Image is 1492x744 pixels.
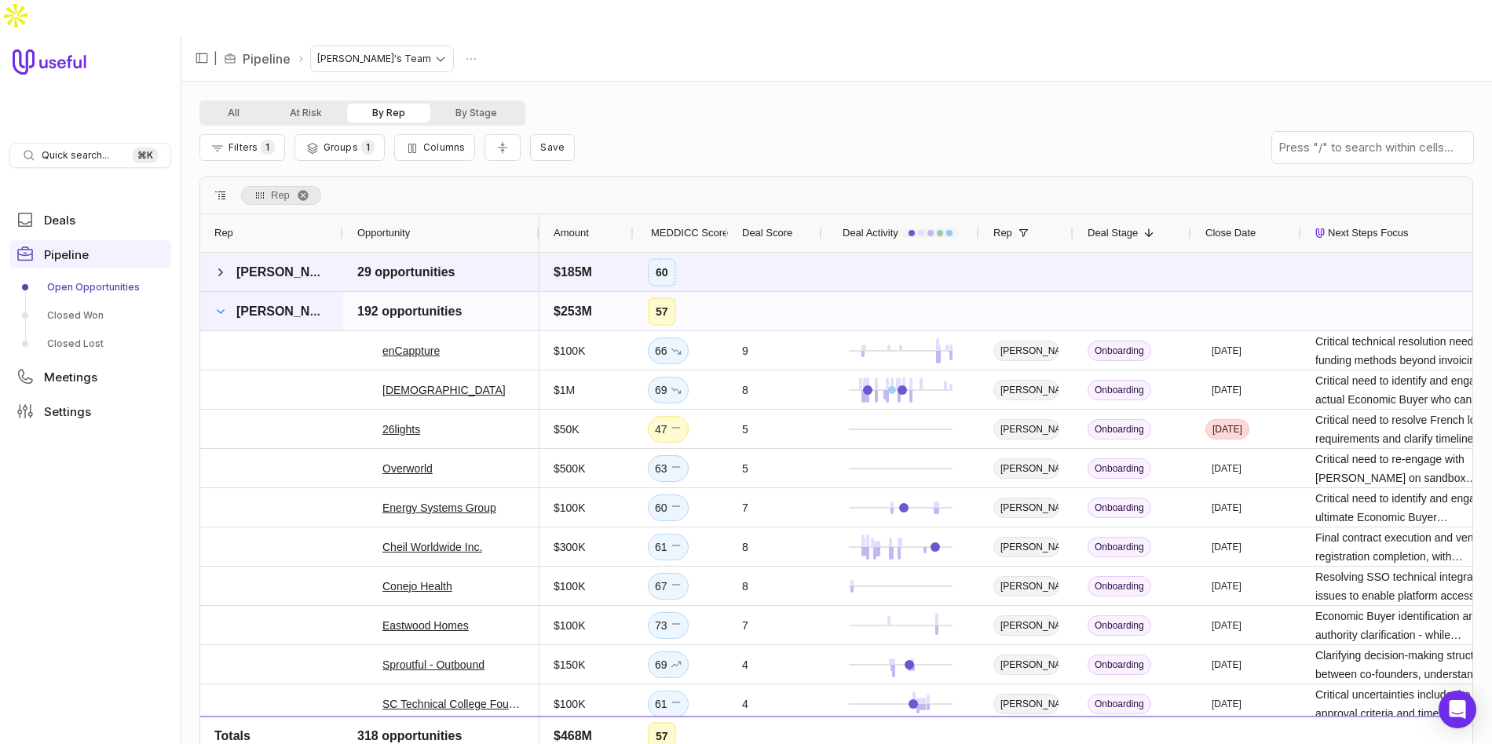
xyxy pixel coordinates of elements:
span: Save [540,141,565,153]
span: No change [671,538,682,556]
button: By Stage [430,104,522,122]
a: SC Technical College Foundation [382,695,525,713]
span: Onboarding [1088,380,1151,400]
span: 7 [742,498,748,517]
span: Amount [554,224,589,243]
span: No change [671,577,682,596]
span: Groups [324,141,358,153]
span: $253M [554,302,592,321]
span: [PERSON_NAME] [993,655,1059,675]
div: 67 [655,577,682,596]
span: [PERSON_NAME] [993,380,1059,400]
time: [DATE] [1212,698,1242,710]
span: Deals [44,214,75,226]
time: [DATE] [1212,580,1242,593]
span: Quick search... [42,149,109,162]
span: | [214,49,218,68]
span: 5 [742,459,748,478]
a: enCappture [382,341,440,360]
span: [PERSON_NAME] [993,419,1059,439]
div: Row Groups [241,186,321,205]
button: All [203,104,265,122]
div: 73 [655,616,682,635]
span: 192 opportunities [357,302,462,321]
span: $150K [554,655,585,674]
div: 60 [656,263,668,282]
span: $500K [554,459,585,478]
span: 4 [742,695,748,713]
a: Cheil Worldwide Inc. [382,538,482,556]
input: Press "/" to search within cells... [1272,132,1473,163]
span: Onboarding [1088,615,1151,636]
div: Pipeline submenu [9,275,171,356]
span: [PERSON_NAME] [993,615,1059,636]
span: Meetings [44,371,97,383]
span: Rep [993,224,1012,243]
span: Settings [44,406,91,418]
a: 26lights [382,420,420,439]
button: Collapse all rows [485,134,521,162]
span: Onboarding [1088,576,1151,596]
span: Rep. Press ENTER to sort. Press DELETE to remove [241,186,321,205]
time: [DATE] [1212,423,1242,436]
span: $1M [554,381,575,399]
span: Onboarding [1088,537,1151,557]
a: Pipeline [243,49,291,68]
div: 69 [655,381,682,399]
time: [DATE] [1212,619,1242,632]
div: 60 [655,498,682,517]
a: Conejo Health [382,577,452,596]
button: By Rep [347,104,430,122]
span: No change [671,695,682,713]
span: Onboarding [1088,694,1151,714]
span: [PERSON_NAME] [236,265,342,279]
span: $100K [554,616,585,635]
span: 4 [742,655,748,674]
span: Filters [229,141,258,153]
div: 61 [655,695,682,713]
button: At Risk [265,104,347,122]
span: [PERSON_NAME] [993,341,1059,361]
span: 29 opportunities [357,263,455,282]
a: Pipeline [9,240,171,268]
button: Filter Pipeline [199,134,285,161]
a: Closed Won [9,303,171,328]
span: Rep [271,186,290,205]
span: No change [671,420,682,439]
time: [DATE] [1212,501,1242,514]
div: 63 [655,459,682,478]
span: [PERSON_NAME] [993,498,1059,518]
span: Opportunity [357,224,410,243]
time: [DATE] [1212,384,1242,396]
span: Onboarding [1088,419,1151,439]
span: $100K [554,695,585,713]
span: 7 [742,616,748,635]
a: Overworld [382,459,433,478]
span: 8 [742,577,748,596]
span: Onboarding [1088,655,1151,675]
span: MEDDICC Score [651,224,728,243]
span: Rep [214,224,233,243]
div: 57 [656,302,668,321]
button: Actions [459,47,483,71]
a: Sproutful - Outbound [382,655,485,674]
span: Columns [423,141,465,153]
span: No change [671,616,682,635]
span: $185M [554,263,592,282]
span: Onboarding [1088,341,1151,361]
a: Deals [9,206,171,234]
a: Closed Lost [9,331,171,356]
div: Open Intercom Messenger [1439,691,1476,728]
div: 66 [655,341,682,360]
time: [DATE] [1212,345,1242,357]
time: [DATE] [1212,658,1242,671]
button: Collapse sidebar [190,46,214,70]
span: 5 [742,420,748,439]
span: $100K [554,577,585,596]
span: 1 [361,140,375,155]
kbd: ⌘ K [133,148,158,163]
div: 69 [655,655,682,674]
span: Close Date [1205,224,1256,243]
span: $100K [554,341,585,360]
a: Eastwood Homes [382,616,469,635]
